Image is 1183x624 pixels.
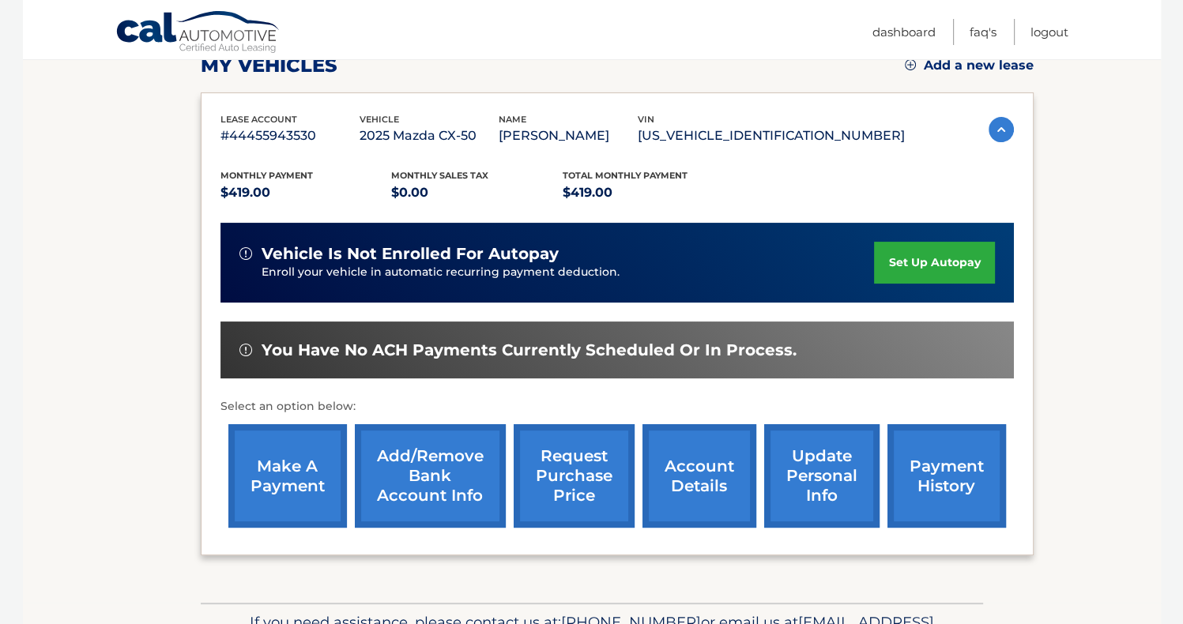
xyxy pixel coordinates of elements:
p: Select an option below: [220,397,1014,416]
img: accordion-active.svg [989,117,1014,142]
img: add.svg [905,59,916,70]
a: Add/Remove bank account info [355,424,506,528]
a: request purchase price [514,424,635,528]
span: Monthly sales Tax [391,170,488,181]
p: $419.00 [563,182,734,204]
img: alert-white.svg [239,344,252,356]
span: vin [638,114,654,125]
a: update personal info [764,424,880,528]
p: [US_VEHICLE_IDENTIFICATION_NUMBER] [638,125,905,147]
a: Logout [1030,19,1068,45]
a: Add a new lease [905,58,1034,73]
a: set up autopay [874,242,994,284]
p: $0.00 [391,182,563,204]
span: Total Monthly Payment [563,170,688,181]
span: Monthly Payment [220,170,313,181]
h2: my vehicles [201,54,337,77]
a: Cal Automotive [115,10,281,56]
span: You have no ACH payments currently scheduled or in process. [262,340,797,360]
span: vehicle is not enrolled for autopay [262,244,559,264]
a: FAQ's [970,19,997,45]
p: 2025 Mazda CX-50 [360,125,499,147]
p: $419.00 [220,182,392,204]
a: Dashboard [872,19,936,45]
a: account details [642,424,756,528]
img: alert-white.svg [239,247,252,260]
p: [PERSON_NAME] [499,125,638,147]
p: #44455943530 [220,125,360,147]
p: Enroll your vehicle in automatic recurring payment deduction. [262,264,875,281]
a: payment history [887,424,1006,528]
span: name [499,114,526,125]
span: vehicle [360,114,399,125]
span: lease account [220,114,297,125]
a: make a payment [228,424,347,528]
